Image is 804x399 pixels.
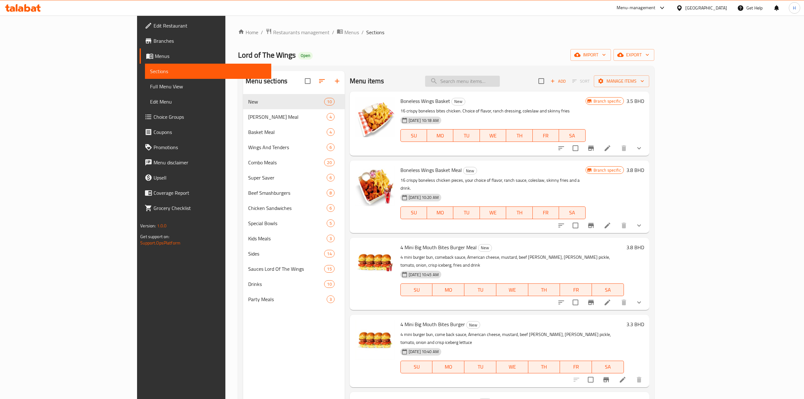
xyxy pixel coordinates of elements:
[452,98,465,105] span: New
[559,129,585,142] button: SA
[140,200,271,216] a: Grocery Checklist
[453,206,480,219] button: TU
[248,219,327,227] span: Special Bowls
[327,174,335,181] div: items
[327,236,334,242] span: 3
[366,28,384,36] span: Sections
[248,280,324,288] div: Drinks
[243,185,345,200] div: Beef Smashburgers8
[400,96,450,106] span: Boneless Wings Basket
[400,253,624,269] p: 4 mini burger bun, comeback sauce, American cheese, mustard, beef [PERSON_NAME], [PERSON_NAME] pi...
[145,79,271,94] a: Full Menu View
[355,97,395,137] img: Boneless Wings Basket
[400,176,586,192] p: 16 crispy boneless chicken pieces, your choice of flavor, ranch sauce, coleslaw, skinny fries and...
[583,141,599,156] button: Branch-specific-item
[337,28,359,36] a: Menus
[327,144,334,150] span: 6
[575,51,606,59] span: import
[327,128,335,136] div: items
[403,285,430,294] span: SU
[140,239,180,247] a: Support.OpsPlatform
[432,283,464,296] button: MO
[243,140,345,155] div: Wings And Tenders6
[248,143,327,151] span: Wings And Tenders
[604,299,611,306] a: Edit menu item
[324,160,334,166] span: 20
[499,362,526,371] span: WE
[248,113,327,121] div: Winger's Meal
[248,295,327,303] span: Party Meals
[361,28,364,36] li: /
[266,28,330,36] a: Restaurants management
[400,243,477,252] span: 4 Mini Big Mouth Bites Burger Meal
[248,235,327,242] span: Kids Meals
[430,208,451,217] span: MO
[569,296,582,309] span: Select to update
[569,142,582,155] span: Select to update
[248,189,327,197] span: Beef Smashburgers
[243,200,345,216] div: Chicken Sandwiches6
[496,283,528,296] button: WE
[248,250,324,257] span: Sides
[635,299,643,306] svg: Show Choices
[626,320,644,329] h6: 3.3 BHD
[464,361,496,373] button: TU
[616,141,631,156] button: delete
[140,170,271,185] a: Upsell
[463,167,477,174] div: New
[403,362,430,371] span: SU
[400,129,427,142] button: SU
[619,376,626,383] a: Edit menu item
[480,206,506,219] button: WE
[140,48,271,64] a: Menus
[243,261,345,276] div: Sauces Lord Of The Wings15
[548,76,568,86] button: Add
[506,129,532,142] button: TH
[626,166,644,174] h6: 3.8 BHD
[344,28,359,36] span: Menus
[154,22,266,29] span: Edit Restaurant
[355,243,395,283] img: 4 Mini Big Mouth Bites Burger Meal
[496,361,528,373] button: WE
[583,295,599,310] button: Branch-specific-item
[355,166,395,206] img: Boneless Wings Basket Meal
[248,265,324,273] span: Sauces Lord Of The Wings
[327,219,335,227] div: items
[154,113,266,121] span: Choice Groups
[400,165,462,175] span: Boneless Wings Basket Meal
[528,283,560,296] button: TH
[324,159,334,166] div: items
[591,98,624,104] span: Branch specific
[330,73,345,89] button: Add section
[467,362,494,371] span: TU
[467,321,480,329] span: New
[427,129,453,142] button: MO
[154,143,266,151] span: Promotions
[400,283,433,296] button: SU
[145,64,271,79] a: Sections
[506,206,532,219] button: TH
[599,77,644,85] span: Manage items
[463,167,477,174] span: New
[562,131,583,140] span: SA
[327,143,335,151] div: items
[243,246,345,261] div: Sides14
[140,33,271,48] a: Branches
[324,99,334,105] span: 10
[456,131,477,140] span: TU
[570,49,611,61] button: import
[594,285,621,294] span: SA
[406,194,441,200] span: [DATE] 10:20 AM
[535,74,548,88] span: Select section
[332,28,334,36] li: /
[631,218,647,233] button: show more
[324,280,334,288] div: items
[324,98,334,105] div: items
[154,189,266,197] span: Coverage Report
[478,244,492,252] div: New
[248,128,327,136] span: Basket Meal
